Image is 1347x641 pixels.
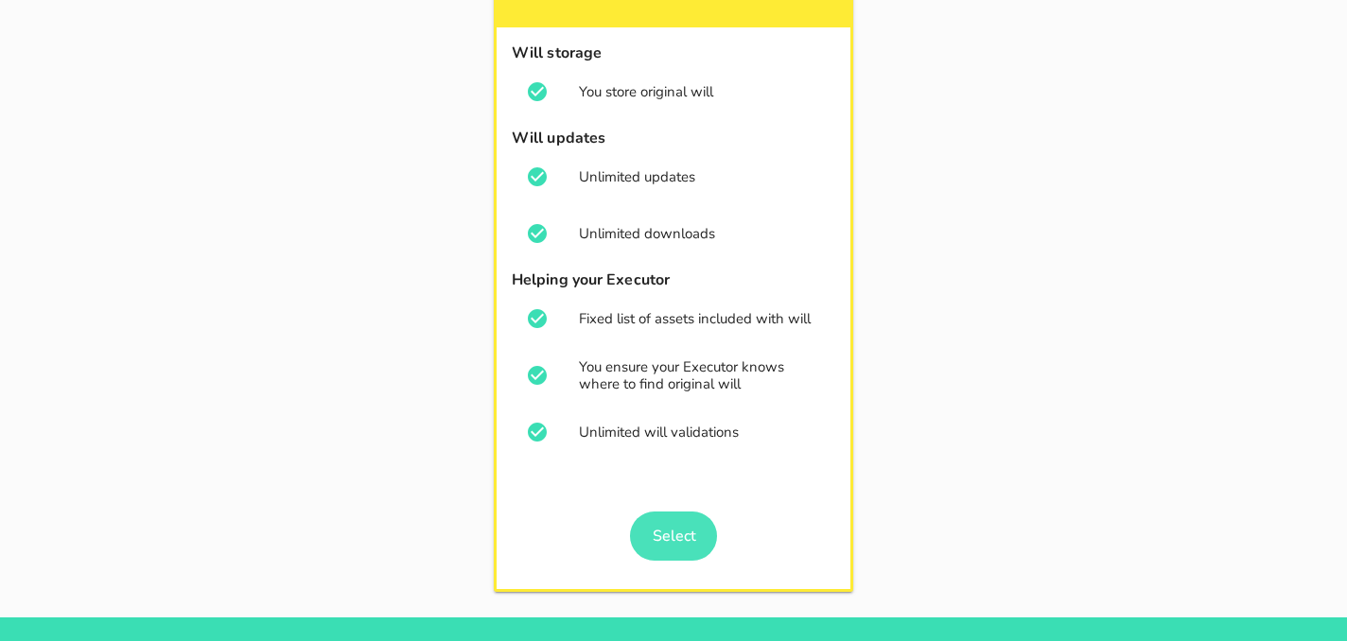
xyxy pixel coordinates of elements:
div: Unlimited downloads [579,225,821,242]
div: Unlimited updates [579,168,821,185]
h4: Will updates [512,128,835,148]
span: Select [651,526,695,546]
div: You store original will [579,83,821,100]
div: Fixed list of assets included with will [579,310,821,327]
h4: Helping your Executor [512,269,835,290]
h4: Will storage [512,43,835,63]
a: Select [630,511,717,561]
div: You ensure your Executor knows where to find original will [579,358,821,392]
div: Unlimited will validations [579,424,821,441]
